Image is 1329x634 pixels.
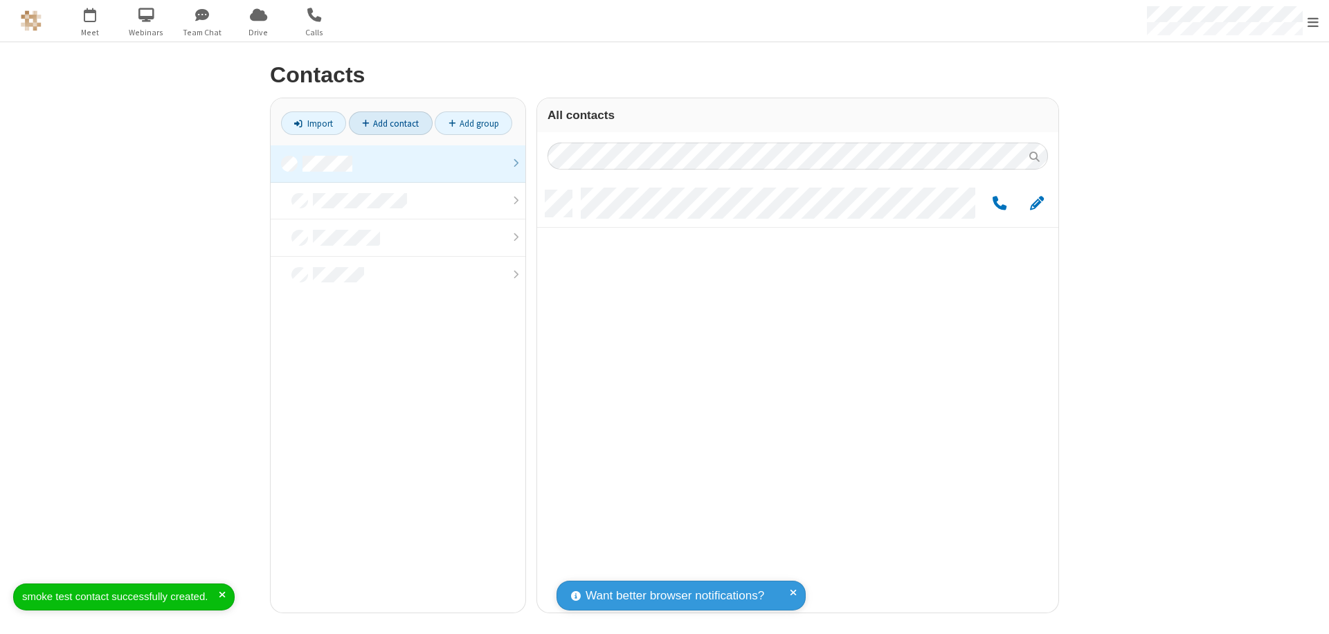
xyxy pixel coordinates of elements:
div: smoke test contact successfully created. [22,589,219,605]
span: Team Chat [177,26,228,39]
span: Calls [289,26,341,39]
div: grid [537,180,1058,613]
h3: All contacts [548,109,1048,122]
a: Add contact [349,111,433,135]
iframe: Chat [1294,598,1319,624]
span: Webinars [120,26,172,39]
img: QA Selenium DO NOT DELETE OR CHANGE [21,10,42,31]
span: Drive [233,26,284,39]
button: Call by phone [986,195,1013,212]
h2: Contacts [270,63,1059,87]
span: Meet [64,26,116,39]
a: Import [281,111,346,135]
a: Add group [435,111,512,135]
button: Edit [1023,195,1050,212]
span: Want better browser notifications? [586,587,764,605]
